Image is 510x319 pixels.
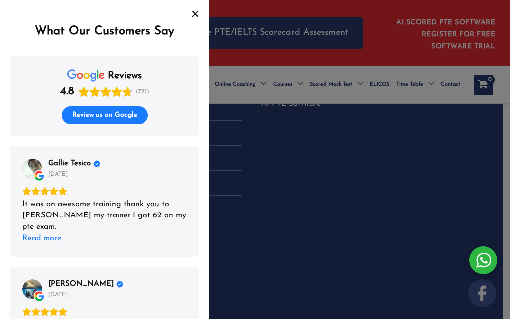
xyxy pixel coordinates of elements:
span: Gallie Tesico [48,159,91,168]
div: Read more [22,233,61,244]
div: Verified Customer [116,281,123,288]
div: Verified Customer [93,160,100,167]
div: [DATE] [48,170,68,178]
a: View on Google [22,159,42,179]
span: (721) [136,88,149,95]
button: Close [187,6,203,22]
a: View on Google [22,279,42,299]
img: Gallie Tesico [22,159,42,179]
span: [PERSON_NAME] [48,280,114,289]
img: Ivana Gligoroska [22,279,42,299]
div: reviews [108,69,142,82]
div: What Our Customers Say [10,24,199,40]
a: Review by Gallie Tesico [48,159,100,168]
span: Review us on Google [72,111,137,120]
div: Rating: 5.0 out of 5 [22,307,187,316]
div: Rating: 4.8 out of 5 [60,85,133,99]
a: Review by Ivana Gligoroska [48,280,123,289]
div: It was an awesome training thank you to [PERSON_NAME] my trainer I got 62 on my pte exam. [22,199,187,233]
button: Review us on Google [62,106,148,124]
div: Rating: 5.0 out of 5 [22,187,187,196]
div: 4.8 [60,85,74,99]
div: [DATE] [48,291,68,299]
